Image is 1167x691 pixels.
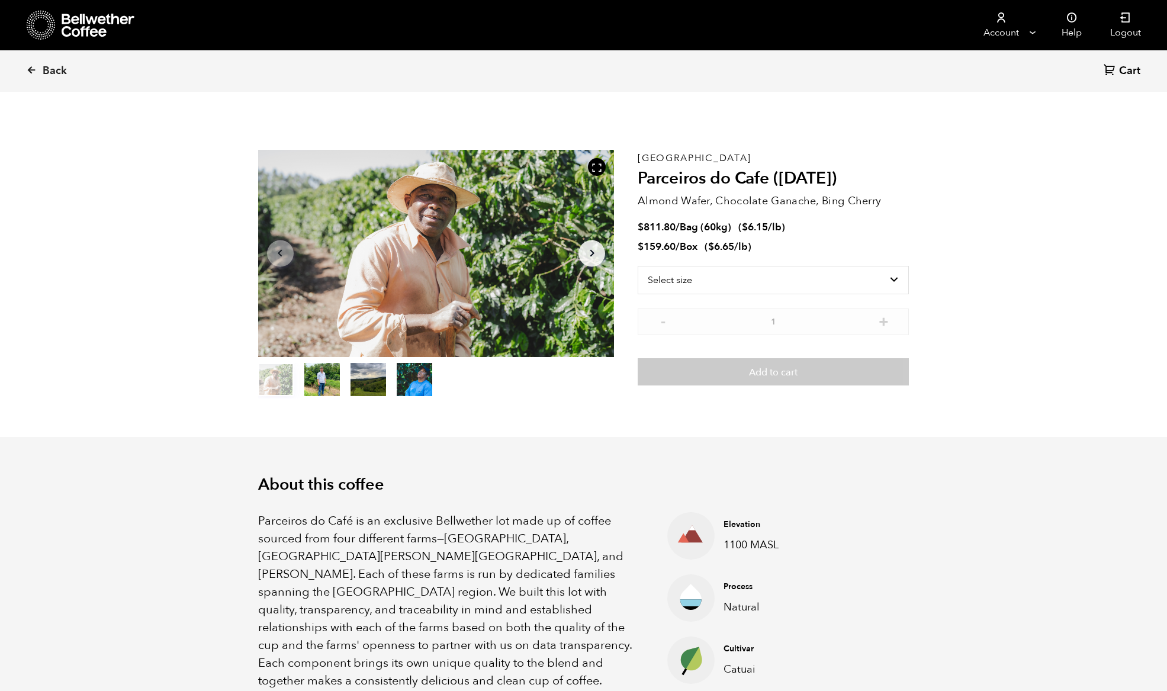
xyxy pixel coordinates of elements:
[655,314,670,326] button: -
[638,358,909,385] button: Add to cart
[724,537,890,553] p: 1100 MASL
[724,643,890,655] h4: Cultivar
[638,220,676,234] bdi: 811.80
[638,220,644,234] span: $
[43,64,67,78] span: Back
[724,519,890,531] h4: Elevation
[768,220,782,234] span: /lb
[1104,63,1143,79] a: Cart
[708,240,734,253] bdi: 6.65
[738,220,785,234] span: ( )
[680,220,731,234] span: Bag (60kg)
[638,240,676,253] bdi: 159.60
[676,240,680,253] span: /
[1119,64,1140,78] span: Cart
[680,240,697,253] span: Box
[742,220,768,234] bdi: 6.15
[876,314,891,326] button: +
[724,599,890,615] p: Natural
[708,240,714,253] span: $
[724,661,890,677] p: Catuai
[258,512,638,690] p: Parceiros do Café is an exclusive Bellwether lot made up of coffee sourced from four different fa...
[676,220,680,234] span: /
[705,240,751,253] span: ( )
[734,240,748,253] span: /lb
[742,220,748,234] span: $
[258,475,909,494] h2: About this coffee
[638,169,909,189] h2: Parceiros do Cafe ([DATE])
[638,193,909,209] p: Almond Wafer, Chocolate Ganache, Bing Cherry
[724,581,890,593] h4: Process
[638,240,644,253] span: $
